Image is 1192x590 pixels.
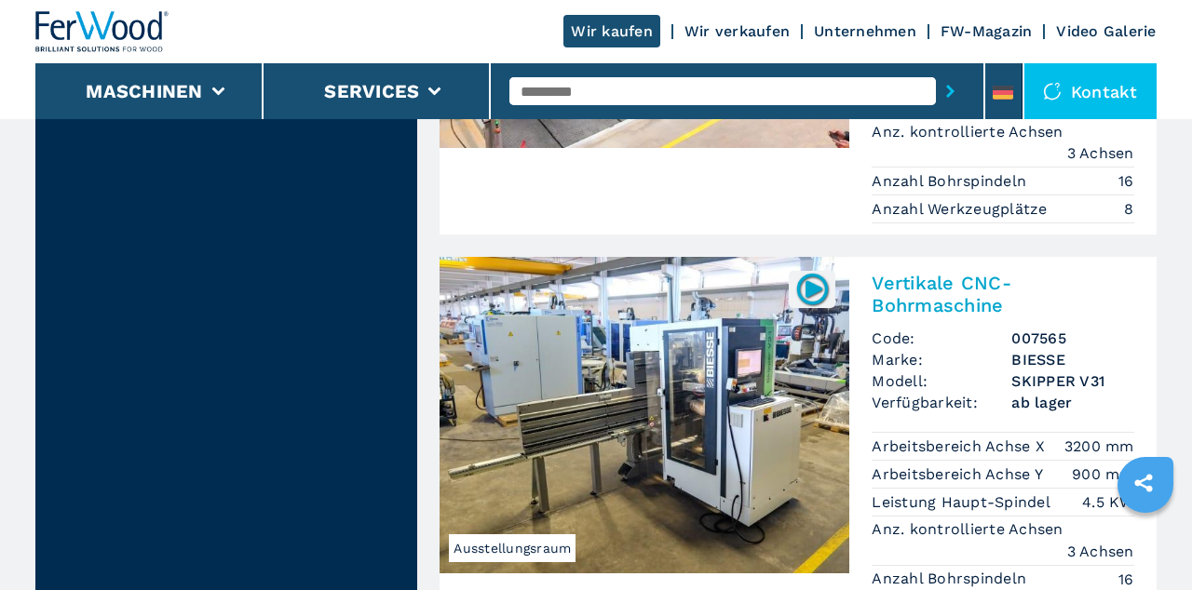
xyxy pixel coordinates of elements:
span: Verfügbarkeit: [872,392,1011,413]
h3: SKIPPER V31 [1011,370,1133,392]
em: 900 mm [1072,463,1134,485]
a: Wir kaufen [563,15,660,47]
p: Arbeitsbereich Achse X [872,436,1050,457]
span: Marke: [872,349,1011,370]
em: 4.5 KW [1082,491,1134,513]
button: Maschinen [86,80,202,102]
img: Kontakt [1043,82,1062,101]
a: Wir verkaufen [684,22,790,40]
em: 8 [1124,198,1133,220]
em: 3 Achsen [1067,142,1134,164]
a: sharethis [1120,460,1167,506]
span: Code: [872,328,1011,349]
p: Anz. kontrollierte Achsen [872,519,1068,540]
p: Anzahl Bohrspindeln [872,171,1031,192]
p: Arbeitsbereich Achse Y [872,464,1048,485]
p: Anzahl Werkzeugplätze [872,199,1052,220]
a: Video Galerie [1056,22,1156,40]
h3: 007565 [1011,328,1133,349]
span: ab lager [1011,392,1133,413]
img: 007565 [794,271,831,307]
h3: BIESSE [1011,349,1133,370]
button: submit-button [936,70,965,113]
a: Unternehmen [814,22,916,40]
p: Anz. kontrollierte Achsen [872,122,1068,142]
h2: Vertikale CNC-Bohrmaschine [872,272,1133,316]
p: Leistung Haupt-Spindel [872,492,1055,513]
img: Vertikale CNC-Bohrmaschine BIESSE SKIPPER V31 [440,257,849,573]
em: 16 [1118,170,1134,192]
button: Services [324,80,419,102]
span: Ausstellungsraum [449,534,576,562]
div: Kontakt [1024,63,1157,119]
em: 3 Achsen [1067,541,1134,562]
em: 3200 mm [1064,436,1134,457]
p: Anzahl Bohrspindeln [872,569,1031,589]
span: Modell: [872,370,1011,392]
iframe: Chat [1113,506,1178,576]
em: 16 [1118,569,1134,590]
img: Ferwood [35,11,169,52]
a: FW-Magazin [941,22,1033,40]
